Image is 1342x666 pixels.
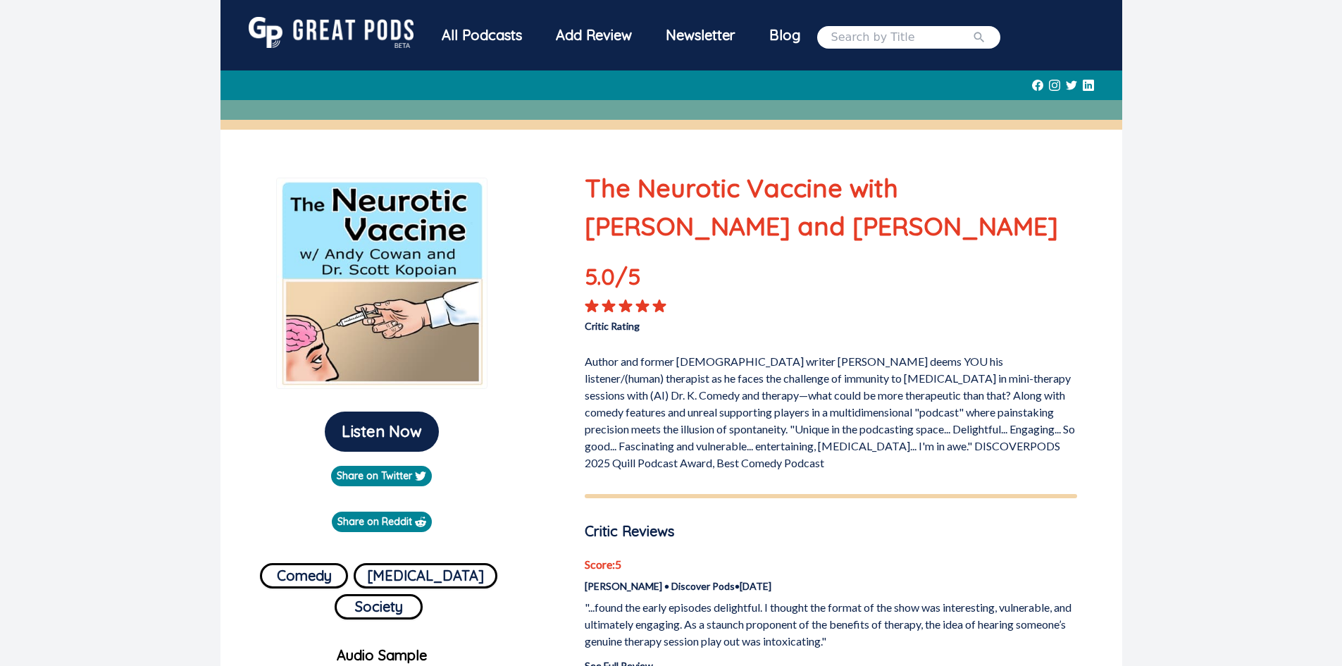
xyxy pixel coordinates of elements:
[585,259,683,299] p: 5.0 /5
[232,645,533,666] p: Audio Sample
[425,17,539,54] div: All Podcasts
[335,588,423,619] a: Society
[649,17,752,57] a: Newsletter
[585,169,1077,245] p: The Neurotic Vaccine with [PERSON_NAME] and [PERSON_NAME]
[585,556,1077,573] p: Score: 5
[585,313,831,333] p: Critic Rating
[260,563,348,588] button: Comedy
[585,521,1077,542] p: Critic Reviews
[649,17,752,54] div: Newsletter
[325,412,439,452] button: Listen Now
[331,466,432,486] a: Share on Twitter
[585,347,1077,471] p: Author and former [DEMOGRAPHIC_DATA] writer [PERSON_NAME] deems YOU his listener/(human) therapis...
[831,29,972,46] input: Search by Title
[354,563,497,588] button: [MEDICAL_DATA]
[335,594,423,619] button: Society
[276,178,487,389] img: The Neurotic Vaccine with Andy Cowan and Dr. Scott Kopoian
[249,17,414,48] img: GreatPods
[425,17,539,57] a: All Podcasts
[585,599,1077,650] p: "...found the early episodes delightful. I thought the format of the show was interesting, vulner...
[354,557,497,588] a: [MEDICAL_DATA]
[260,557,348,588] a: Comedy
[585,579,1077,593] p: [PERSON_NAME] • Discover Pods • [DATE]
[539,17,649,54] a: Add Review
[752,17,817,54] a: Blog
[332,512,432,532] a: Share on Reddit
